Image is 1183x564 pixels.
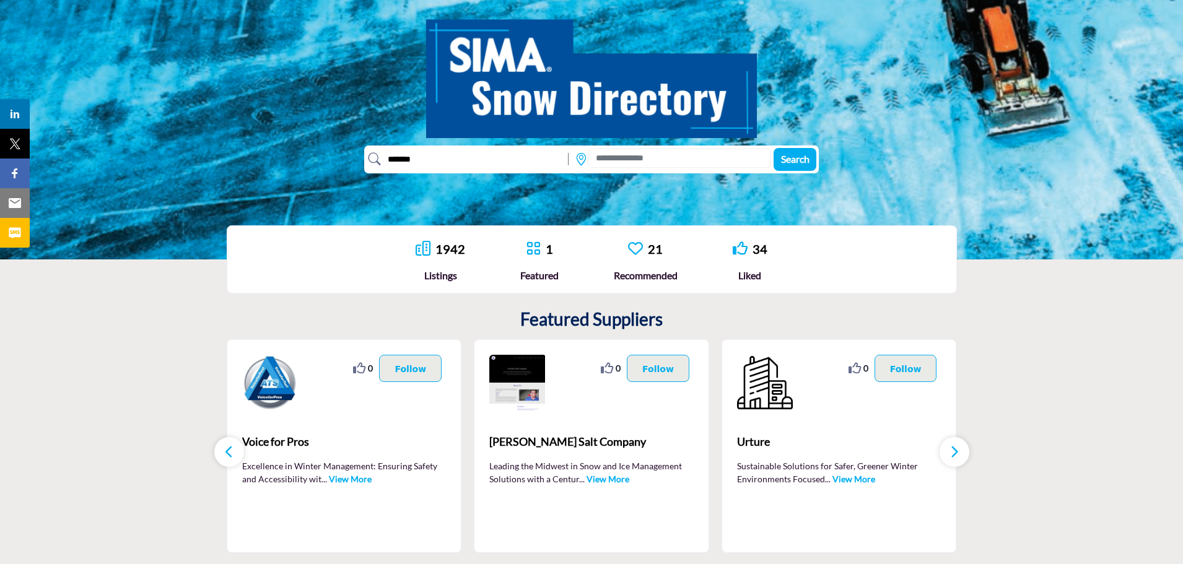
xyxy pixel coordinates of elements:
img: SIMA Snow Directory [426,6,757,138]
p: Leading the Midwest in Snow and Ice Management Solutions with a Centur [489,459,694,484]
span: 0 [863,362,868,375]
img: Voice for Pros [242,355,298,410]
span: Voice for Pros [242,433,447,450]
button: Search [774,148,816,171]
span: Search [781,153,810,165]
span: [PERSON_NAME] Salt Company [489,433,694,450]
img: Rectangle%203585.svg [565,150,572,168]
p: Follow [890,362,922,375]
button: Follow [379,355,442,382]
a: Go to Featured [526,241,541,258]
h2: Featured Suppliers [520,309,663,330]
p: Follow [642,362,674,375]
a: Voice for Pros [242,425,447,459]
span: ... [321,474,327,484]
p: Follow [395,362,426,375]
a: Go to Recommended [628,241,643,258]
span: Urture [737,433,941,450]
div: Featured [520,268,559,283]
a: 21 [648,241,663,256]
a: Urture [737,425,941,459]
i: Go to Liked [733,241,748,256]
div: Recommended [614,268,678,283]
img: Urture [737,355,793,410]
a: [PERSON_NAME] Salt Company [489,425,694,459]
button: Follow [875,355,937,382]
a: 34 [753,241,767,256]
div: Liked [733,268,767,283]
span: 0 [616,362,621,375]
a: 1 [546,241,553,256]
a: View More [329,474,372,484]
a: View More [587,474,629,484]
span: ... [825,474,831,484]
p: Excellence in Winter Management: Ensuring Safety and Accessibility wit [242,459,447,484]
span: 0 [368,362,373,375]
p: Sustainable Solutions for Safer, Greener Winter Environments Focused [737,459,941,484]
img: Gunther Salt Company [489,355,545,410]
a: 1942 [435,241,465,256]
a: View More [832,474,875,484]
button: Follow [627,355,689,382]
div: Listings [416,268,465,283]
b: Gunther Salt Company [489,425,694,459]
span: ... [579,474,585,484]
